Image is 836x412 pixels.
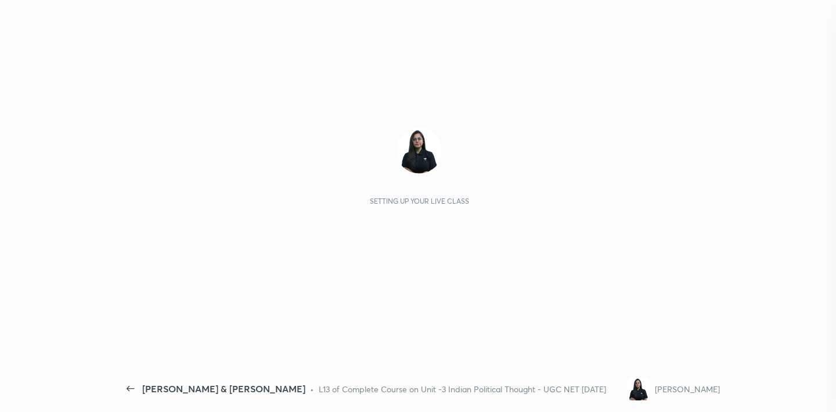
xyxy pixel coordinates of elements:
[627,377,650,400] img: dcf3eb815ff943768bc58b4584e4abca.jpg
[310,383,314,395] div: •
[370,197,469,205] div: Setting up your live class
[655,383,720,395] div: [PERSON_NAME]
[319,383,606,395] div: L13 of Complete Course on Unit -3 Indian Political Thought - UGC NET [DATE]
[396,127,442,174] img: dcf3eb815ff943768bc58b4584e4abca.jpg
[142,382,305,396] div: [PERSON_NAME] & [PERSON_NAME]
